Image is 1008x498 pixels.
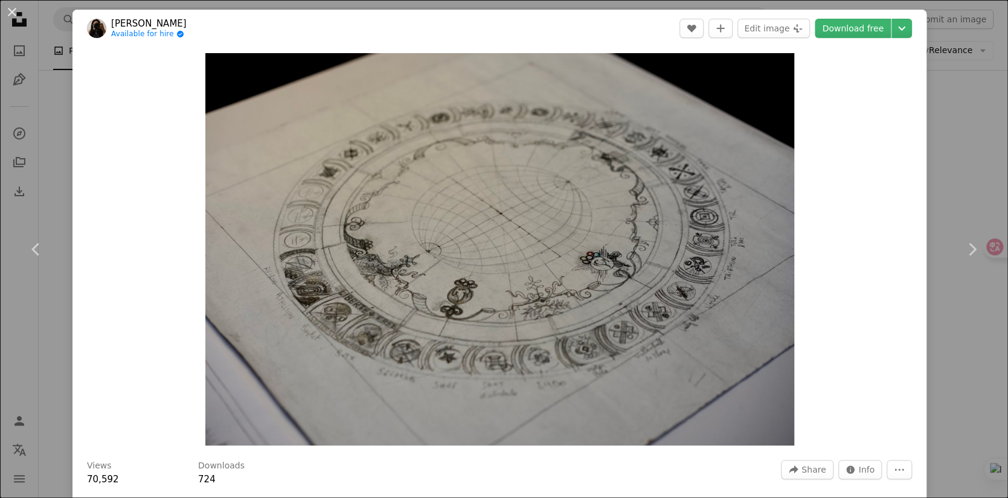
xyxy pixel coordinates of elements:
[801,461,826,479] span: Share
[198,460,245,472] h3: Downloads
[87,474,119,485] span: 70,592
[111,30,187,39] a: Available for hire
[679,19,704,38] button: Like
[708,19,733,38] button: Add to Collection
[87,460,112,472] h3: Views
[87,19,106,38] img: Go to Meizhi Lang's profile
[198,474,216,485] span: 724
[887,460,912,479] button: More Actions
[111,18,187,30] a: [PERSON_NAME]
[859,461,875,479] span: Info
[205,53,794,445] img: a drawing of a circle of life on a piece of paper
[815,19,891,38] a: Download free
[838,460,882,479] button: Stats about this image
[891,19,912,38] button: Choose download size
[205,53,794,445] button: Zoom in on this image
[781,460,833,479] button: Share this image
[737,19,810,38] button: Edit image
[936,191,1008,307] a: Next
